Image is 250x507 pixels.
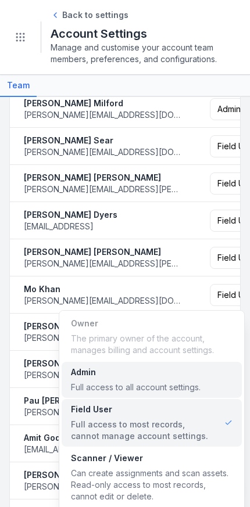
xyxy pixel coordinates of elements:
[71,366,201,378] div: Admin
[71,318,233,329] div: Owner
[71,468,233,502] div: Can create assignments and scan assets. Read-only access to most records, cannot edit or delete.
[71,382,201,393] div: Full access to all account settings.
[71,404,215,415] div: Field User
[71,419,215,442] div: Full access to most records, cannot manage account settings.
[71,452,233,464] div: Scanner / Viewer
[71,333,233,356] div: The primary owner of the account, manages billing and account settings.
